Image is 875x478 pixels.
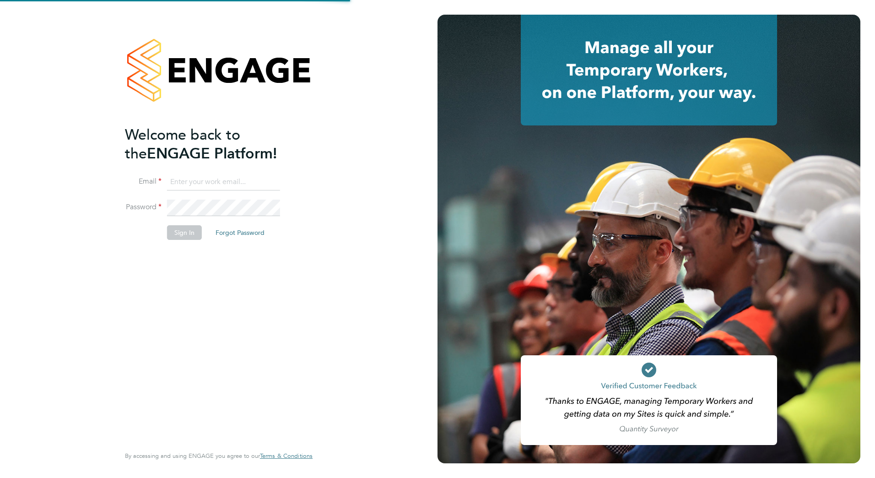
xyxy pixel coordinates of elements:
span: Welcome back to the [125,126,240,163]
h2: ENGAGE Platform! [125,125,303,163]
button: Sign In [167,225,202,240]
label: Email [125,177,162,186]
span: By accessing and using ENGAGE you agree to our [125,452,313,460]
input: Enter your work email... [167,174,280,190]
label: Password [125,202,162,212]
a: Terms & Conditions [260,452,313,460]
button: Forgot Password [208,225,272,240]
